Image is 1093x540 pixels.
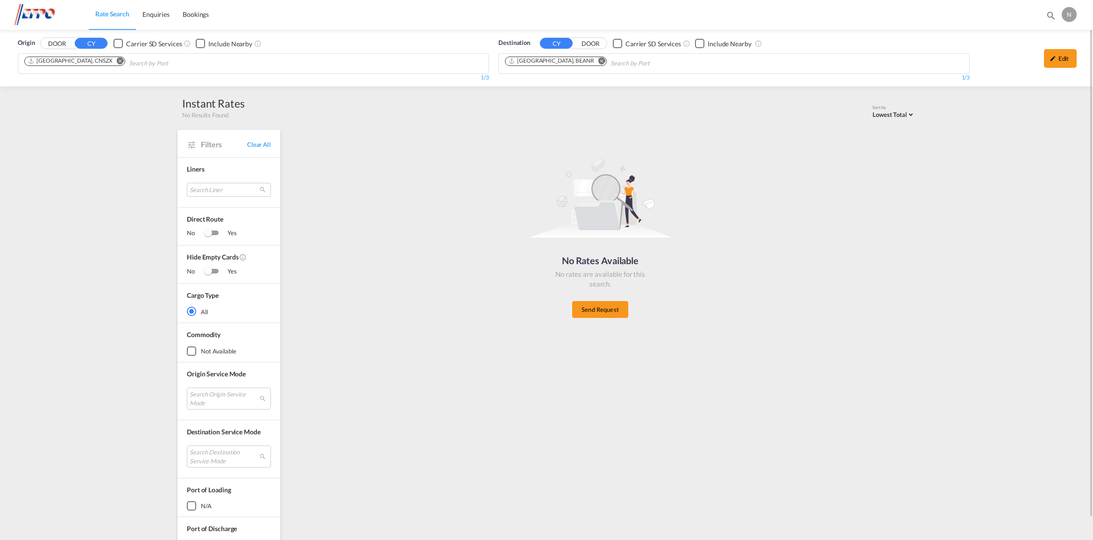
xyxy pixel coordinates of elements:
span: Hide Empty Cards [187,252,271,267]
div: Carrier SD Services [625,39,681,49]
span: Origin Service Mode [187,370,246,378]
div: Include Nearby [208,39,252,49]
button: Remove [592,57,606,66]
div: icon-pencilEdit [1044,49,1077,68]
span: No [187,267,204,276]
div: Antwerp, BEANR [508,57,594,65]
span: Liners [187,165,204,173]
span: Destination [498,38,530,48]
md-icon: icon-magnify [1046,10,1056,21]
button: DOOR [574,38,607,49]
div: Carrier SD Services [126,39,182,49]
div: Press delete to remove this chip. [28,57,114,65]
div: not available [201,347,236,355]
input: Search by Port [610,56,699,71]
div: Instant Rates [182,96,245,111]
md-chips-wrap: Chips container. Use arrow keys to select chips. [23,54,221,71]
div: Include Nearby [708,39,752,49]
button: Remove [111,57,125,66]
span: Origin [18,38,35,48]
span: Direct Route [187,215,271,229]
span: Port of Loading [187,486,231,494]
div: N [1062,7,1077,22]
md-checkbox: Checkbox No Ink [114,38,182,48]
span: No [187,229,204,238]
span: Yes [218,267,237,276]
span: Lowest Total [873,111,907,118]
div: No Rates Available [554,254,647,267]
button: Send Request [572,301,628,318]
div: Cargo Type [187,291,219,300]
md-checkbox: Checkbox No Ink [613,38,681,48]
span: Destination Service Mode [187,428,261,436]
span: Filters [201,139,247,150]
span: Bookings [183,10,209,18]
md-checkbox: N/A [187,501,271,511]
div: icon-magnify [1046,10,1056,24]
img: d38966e06f5511efa686cdb0e1f57a29.png [14,4,77,25]
img: norateimg.svg [530,158,670,238]
md-checkbox: Checkbox No Ink [196,38,252,48]
span: No Results Found [182,111,228,119]
md-icon: Activate this filter to exclude rate cards without rates. [239,253,247,261]
div: Sort by [873,105,916,111]
span: Clear All [247,140,271,149]
md-icon: Unchecked: Ignores neighbouring ports when fetching rates.Checked : Includes neighbouring ports w... [254,40,262,47]
div: No rates are available for this search. [554,269,647,289]
div: 1/3 [18,74,489,82]
md-icon: Unchecked: Search for CY (Container Yard) services for all selected carriers.Checked : Search for... [683,40,690,47]
span: Commodity [187,331,220,338]
div: Press delete to remove this chip. [508,57,596,65]
button: CY [540,38,573,49]
span: Rate Search [95,10,129,18]
md-checkbox: Checkbox No Ink [695,38,752,48]
input: Search by Port [129,56,218,71]
button: CY [75,38,107,49]
span: Yes [218,229,237,238]
md-icon: Unchecked: Search for CY (Container Yard) services for all selected carriers.Checked : Search for... [184,40,191,47]
md-radio-button: All [187,307,271,316]
div: Shenzhen, CNSZX [28,57,113,65]
md-select: Select: Lowest Total [873,108,916,119]
md-icon: icon-pencil [1050,55,1056,62]
div: 1/3 [498,74,970,82]
button: DOOR [41,38,73,49]
div: N/A [201,502,212,510]
span: Enquiries [142,10,170,18]
md-chips-wrap: Chips container. Use arrow keys to select chips. [504,54,703,71]
span: Port of Discharge [187,525,237,533]
md-icon: Unchecked: Ignores neighbouring ports when fetching rates.Checked : Includes neighbouring ports w... [755,40,762,47]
